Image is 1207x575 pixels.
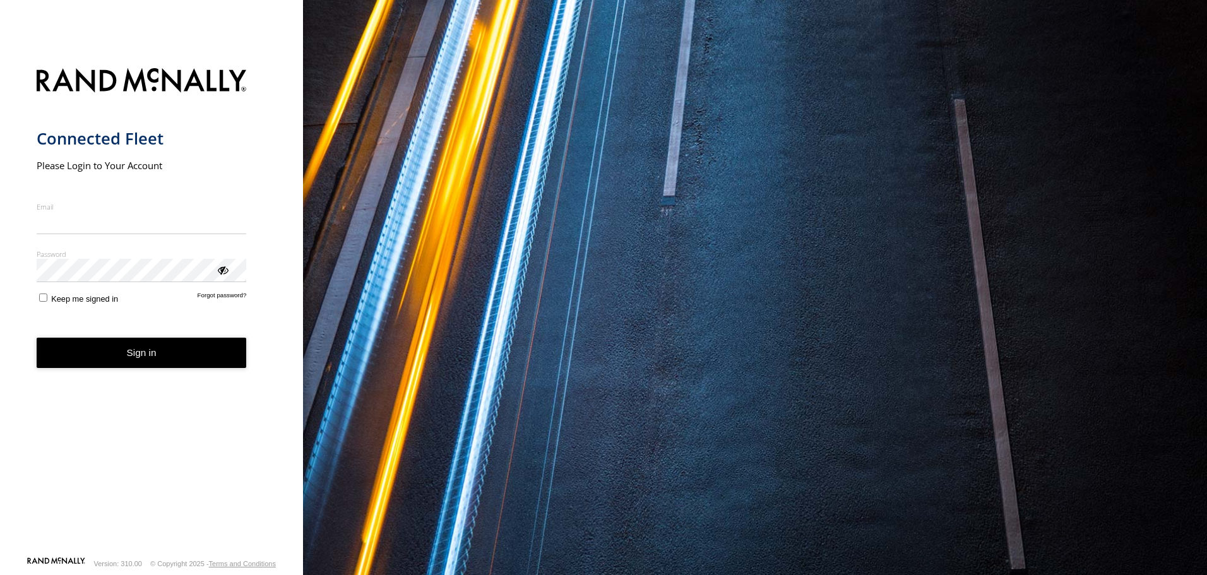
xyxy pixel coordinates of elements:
[94,560,142,567] div: Version: 310.00
[209,560,276,567] a: Terms and Conditions
[39,293,47,302] input: Keep me signed in
[51,294,118,304] span: Keep me signed in
[37,249,247,259] label: Password
[37,61,267,556] form: main
[27,557,85,570] a: Visit our Website
[198,292,247,304] a: Forgot password?
[37,202,247,211] label: Email
[216,263,229,276] div: ViewPassword
[150,560,276,567] div: © Copyright 2025 -
[37,66,247,98] img: Rand McNally
[37,159,247,172] h2: Please Login to Your Account
[37,128,247,149] h1: Connected Fleet
[37,338,247,369] button: Sign in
